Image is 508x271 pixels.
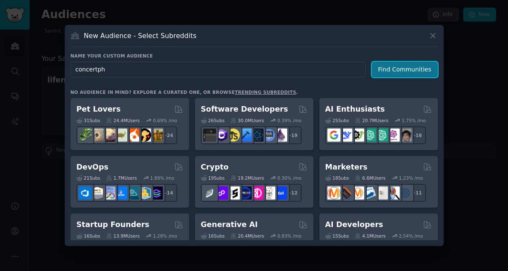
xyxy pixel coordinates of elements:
img: CryptoNews [262,186,275,200]
div: 15 Sub s [325,233,349,239]
img: ArtificalIntelligence [398,129,412,142]
img: AskComputerScience [262,129,275,142]
img: OnlineMarketing [398,186,412,200]
img: platformengineering [126,186,139,200]
div: 19.2M Users [231,175,264,181]
div: + 18 [408,126,426,144]
div: 2.54 % /mo [399,233,423,239]
img: chatgpt_prompts_ [375,129,388,142]
div: 1.7M Users [106,175,137,181]
img: csharp [215,129,228,142]
img: defiblockchain [250,186,264,200]
input: Pick a short name, like "Digital Marketers" or "Movie-Goers" [71,62,366,77]
img: Emailmarketing [363,186,376,200]
img: web3 [239,186,252,200]
h2: AI Developers [325,219,383,230]
div: + 14 [159,184,177,202]
img: ballpython [91,129,104,142]
img: leopardgeckos [102,129,115,142]
img: reactnative [250,129,264,142]
img: iOSProgramming [239,129,252,142]
img: 0xPolygon [215,186,228,200]
h3: Name your custom audience [71,53,438,59]
button: Find Communities [372,62,438,77]
img: MarketingResearch [387,186,400,200]
img: DevOpsLinks [114,186,127,200]
a: trending subreddits [235,90,296,95]
div: No audience in mind? Explore a curated one, or browse . [71,89,298,95]
h2: Startup Founders [77,219,149,230]
img: cockatiel [126,129,139,142]
img: aws_cdk [138,186,151,200]
img: ethfinance [203,186,216,200]
div: 20.4M Users [231,233,264,239]
img: PetAdvice [138,129,151,142]
div: 19 Sub s [201,175,225,181]
div: + 12 [284,184,302,202]
img: dogbreed [150,129,163,142]
div: + 11 [408,184,426,202]
img: Docker_DevOps [102,186,115,200]
h2: Crypto [201,162,229,172]
img: DeepSeek [339,129,352,142]
div: 13.9M Users [106,233,140,239]
div: 24.4M Users [106,118,140,123]
div: 16 Sub s [201,233,225,239]
div: 1.89 % /mo [150,175,174,181]
img: OpenAIDev [387,129,400,142]
img: googleads [375,186,388,200]
h2: Software Developers [201,104,288,115]
div: 0.69 % /mo [153,118,177,123]
div: 4.1M Users [355,233,386,239]
div: 30.0M Users [231,118,264,123]
div: 31 Sub s [77,118,100,123]
img: content_marketing [327,186,340,200]
div: 20.7M Users [355,118,388,123]
div: 21 Sub s [77,175,100,181]
div: 6.6M Users [355,175,386,181]
div: 0.30 % /mo [277,175,302,181]
img: GoogleGeminiAI [327,129,340,142]
h2: Generative AI [201,219,258,230]
img: AWS_Certified_Experts [91,186,104,200]
img: bigseo [339,186,352,200]
div: 0.83 % /mo [277,233,302,239]
div: 16 Sub s [77,233,100,239]
img: software [203,129,216,142]
img: defi_ [274,186,287,200]
img: chatgpt_promptDesign [363,129,376,142]
div: 1.23 % /mo [399,175,423,181]
h2: Marketers [325,162,368,172]
div: 0.39 % /mo [277,118,302,123]
img: learnjavascript [227,129,240,142]
h2: AI Enthusiasts [325,104,385,115]
div: + 24 [159,126,177,144]
div: 18 Sub s [325,175,349,181]
h2: Pet Lovers [77,104,121,115]
div: + 19 [284,126,302,144]
img: turtle [114,129,127,142]
img: herpetology [79,129,92,142]
img: ethstaker [227,186,240,200]
div: 26 Sub s [201,118,225,123]
div: 25 Sub s [325,118,349,123]
h3: New Audience - Select Subreddits [84,31,196,40]
div: 1.75 % /mo [402,118,426,123]
img: AItoolsCatalog [351,129,364,142]
img: AskMarketing [351,186,364,200]
h2: DevOps [77,162,109,172]
div: 1.28 % /mo [153,233,177,239]
img: azuredevops [79,186,92,200]
img: PlatformEngineers [150,186,163,200]
img: elixir [274,129,287,142]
